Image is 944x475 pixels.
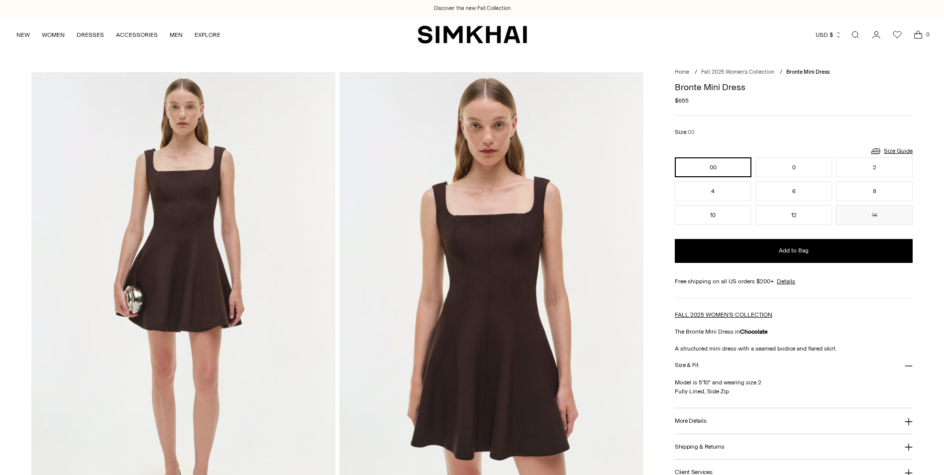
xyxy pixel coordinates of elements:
a: Wishlist [887,25,907,45]
p: A structured mini dress with a seamed bodice and flared skirt. [675,344,913,353]
a: FALL 2025 WOMEN'S COLLECTION [675,311,772,318]
button: 6 [755,181,832,201]
button: 12 [755,205,832,225]
div: / [780,68,782,77]
label: Size: [675,127,695,137]
a: Discover the new Fall Collection [434,4,511,12]
button: More Details [675,408,913,434]
a: ACCESSORIES [116,24,158,46]
a: Open cart modal [908,25,928,45]
a: SIMKHAI [418,25,527,44]
a: NEW [16,24,30,46]
button: 2 [836,157,913,177]
a: Home [675,69,689,75]
span: $655 [675,96,689,105]
div: / [695,68,697,77]
span: Add to Bag [779,246,809,255]
div: Free shipping on all US orders $200+ [675,277,913,286]
a: Size Guide [870,145,913,157]
h3: Size & Fit [675,362,699,368]
a: WOMEN [42,24,65,46]
a: Fall 2025 Women's Collection [701,69,774,75]
button: 0 [755,157,832,177]
a: EXPLORE [195,24,220,46]
span: 00 [688,129,695,135]
button: USD $ [816,24,842,46]
span: 0 [923,30,932,39]
p: The Bronte Mini Dress in [675,327,913,336]
button: 14 [836,205,913,225]
a: Go to the account page [866,25,886,45]
button: 10 [675,205,751,225]
button: 00 [675,157,751,177]
a: MEN [170,24,183,46]
a: Details [777,277,795,286]
strong: Chocolate [740,328,768,335]
h3: Shipping & Returns [675,444,725,450]
button: Add to Bag [675,239,913,263]
p: Model is 5'10" and wearing size 2 Fully Lined, Side Zip [675,378,913,396]
span: Bronte Mini Dress [786,69,830,75]
button: 8 [836,181,913,201]
nav: breadcrumbs [675,68,913,77]
h1: Bronte Mini Dress [675,83,913,92]
a: DRESSES [77,24,104,46]
button: 4 [675,181,751,201]
a: Open search modal [845,25,865,45]
h3: More Details [675,418,706,424]
button: Shipping & Returns [675,434,913,460]
button: Size & Fit [675,353,913,378]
